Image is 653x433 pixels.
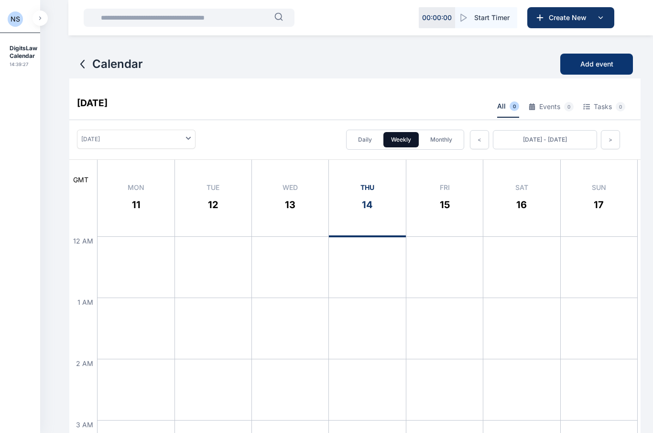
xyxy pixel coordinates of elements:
p: 14:39:27 [10,60,37,69]
span: Tue [175,183,251,192]
span: Mon [98,183,174,192]
button: Daily [350,132,380,147]
span: Calendar [92,56,143,72]
div: GMT [69,175,98,236]
span: Create New [545,13,595,22]
span: Wed [252,183,328,192]
span: [DATE] [81,135,191,143]
button: < [470,130,489,149]
div: 2 AM [69,359,98,420]
span: Add event [580,59,613,69]
span: 0 [616,102,625,111]
button: Add event [560,54,633,75]
span: 14 [329,198,405,211]
button: Weekly [383,132,419,147]
span: 16 [483,198,560,211]
span: Fri [406,183,483,192]
div: [DATE] - [DATE] [493,130,597,149]
button: > [601,130,620,149]
span: Sat [483,183,560,192]
button: Events0 [529,101,574,118]
span: Thu [329,183,405,192]
span: 13 [252,198,328,211]
span: 17 [561,198,637,211]
button: Start Timer [455,7,517,28]
div: [DATE] [77,98,108,108]
div: 12 AM [69,236,98,298]
button: Create New [527,7,614,28]
span: Sun [561,183,637,192]
span: 11 [98,198,174,211]
span: 15 [406,198,483,211]
button: All0 [497,101,519,118]
span: 0 [564,102,574,111]
button: NS [8,11,23,27]
div: 1 AM [69,298,98,359]
p: 00 : 00 : 00 [422,13,452,22]
button: Tasks0 [583,101,625,118]
span: 12 [175,198,251,211]
span: 0 [510,101,519,111]
span: Start Timer [474,13,510,22]
button: Monthly [423,132,460,147]
h2: DigitsLaw Calendar [10,44,37,60]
